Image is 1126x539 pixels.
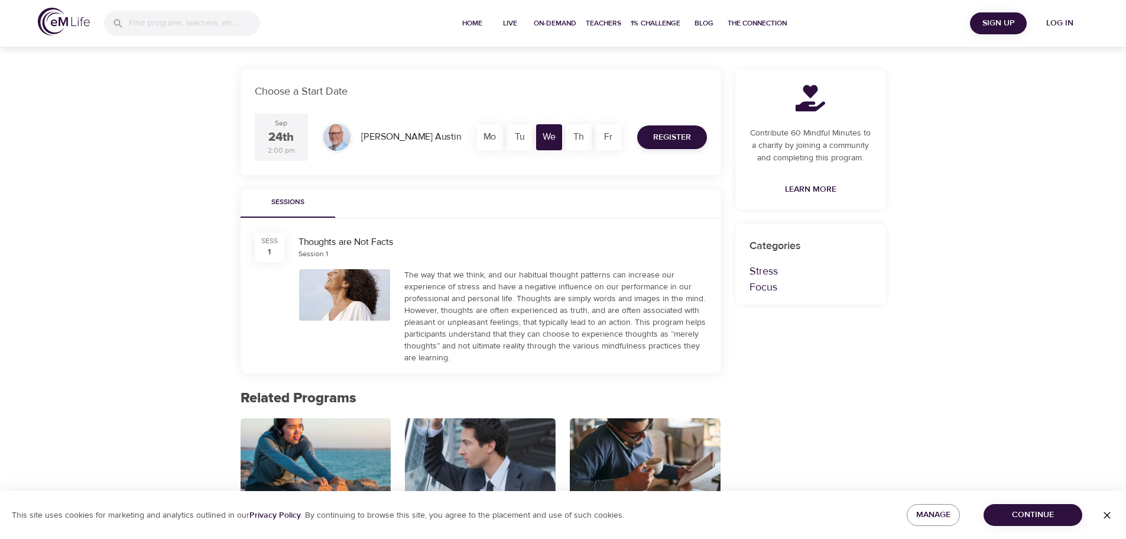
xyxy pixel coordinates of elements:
[595,124,621,150] div: Fr
[298,249,328,259] div: Session 1
[749,279,872,295] p: Focus
[38,8,90,35] img: logo
[268,146,295,156] div: 2:00 pm
[536,124,562,150] div: We
[496,17,524,30] span: Live
[534,17,576,30] span: On-Demand
[268,129,294,146] div: 24th
[507,124,533,150] div: Tu
[586,17,621,30] span: Teachers
[749,127,872,164] p: Contribute 60 Mindful Minutes to a charity by joining a community and completing this program.
[268,246,271,258] div: 1
[248,196,328,209] span: Sessions
[907,504,960,526] button: Manage
[984,504,1082,526] button: Continue
[1031,12,1088,34] button: Log in
[566,124,592,150] div: Th
[993,508,1073,522] span: Continue
[631,17,680,30] span: 1% Challenge
[477,124,503,150] div: Mo
[916,508,950,522] span: Manage
[728,17,787,30] span: The Connection
[785,182,836,197] span: Learn More
[749,238,872,254] p: Categories
[970,12,1027,34] button: Sign Up
[653,130,691,145] span: Register
[356,125,466,149] div: [PERSON_NAME] Austin
[249,510,301,521] a: Privacy Policy
[690,17,718,30] span: Blog
[241,388,721,409] p: Related Programs
[749,263,872,279] p: Stress
[298,235,707,249] div: Thoughts are Not Facts
[129,11,260,36] input: Find programs, teachers, etc...
[975,16,1022,31] span: Sign Up
[255,83,707,99] p: Choose a Start Date
[261,236,278,246] div: SESS
[780,179,841,201] a: Learn More
[404,269,707,364] div: The way that we think, and our habitual thought patterns can increase our experience of stress an...
[275,118,287,128] div: Sep
[1036,16,1083,31] span: Log in
[458,17,486,30] span: Home
[637,125,707,149] button: Register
